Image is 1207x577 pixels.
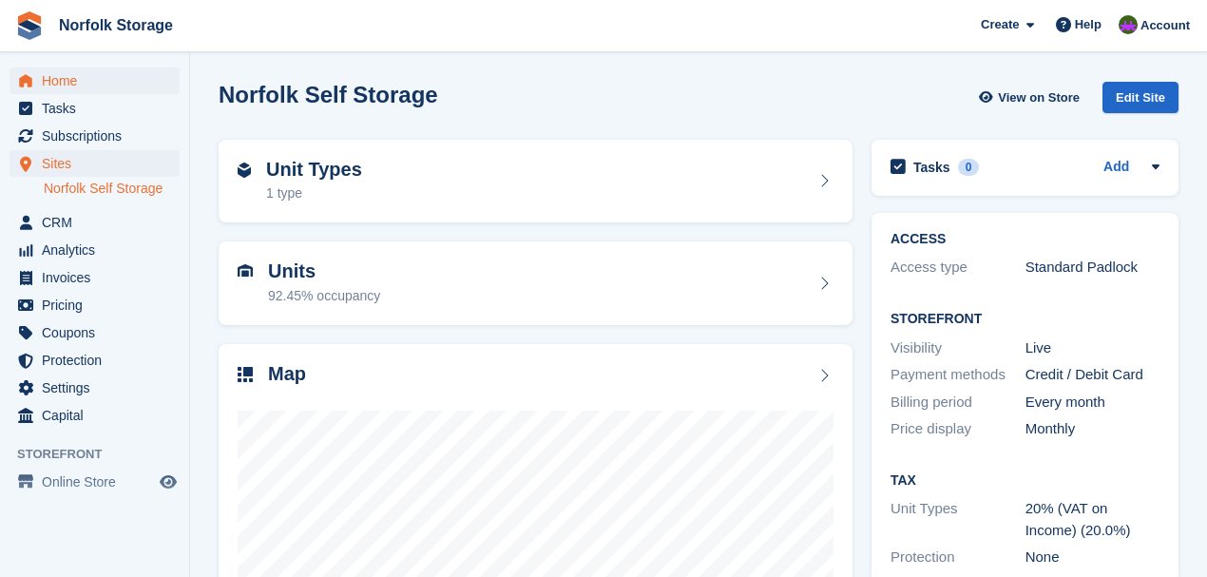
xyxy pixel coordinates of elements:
span: Capital [42,402,156,429]
img: map-icn-33ee37083ee616e46c38cad1a60f524a97daa1e2b2c8c0bc3eb3415660979fc1.svg [238,367,253,382]
span: Settings [42,375,156,401]
div: Payment methods [891,364,1025,386]
span: Subscriptions [42,123,156,149]
a: Edit Site [1102,82,1178,121]
img: Tom Pearson [1119,15,1138,34]
span: Online Store [42,469,156,495]
a: menu [10,264,180,291]
a: menu [10,375,180,401]
span: Tasks [42,95,156,122]
div: 1 type [266,183,362,203]
h2: Unit Types [266,159,362,181]
span: Storefront [17,445,189,464]
h2: Storefront [891,312,1159,327]
span: Home [42,67,156,94]
h2: Units [268,260,380,282]
a: Units 92.45% occupancy [219,241,853,325]
img: unit-type-icn-2b2737a686de81e16bb02015468b77c625bbabd49415b5ef34ead5e3b44a266d.svg [238,163,251,178]
a: menu [10,150,180,177]
h2: Tasks [913,159,950,176]
a: menu [10,123,180,149]
span: Analytics [42,237,156,263]
div: Every month [1025,392,1160,414]
div: Unit Types [891,498,1025,541]
span: Sites [42,150,156,177]
div: Visibility [891,337,1025,359]
a: menu [10,469,180,495]
h2: Map [268,363,306,385]
div: 92.45% occupancy [268,286,380,306]
h2: Norfolk Self Storage [219,82,438,107]
span: Protection [42,347,156,374]
a: menu [10,95,180,122]
a: Preview store [157,471,180,493]
h2: ACCESS [891,232,1159,247]
div: 0 [958,159,980,176]
span: View on Store [998,88,1080,107]
div: Price display [891,418,1025,440]
img: unit-icn-7be61d7bf1b0ce9d3e12c5938cc71ed9869f7b940bace4675aadf7bd6d80202e.svg [238,264,253,278]
div: Access type [891,257,1025,279]
a: Unit Types 1 type [219,140,853,223]
a: Add [1103,157,1129,179]
a: menu [10,347,180,374]
span: Account [1140,16,1190,35]
a: menu [10,67,180,94]
div: Monthly [1025,418,1160,440]
a: menu [10,209,180,236]
span: Invoices [42,264,156,291]
div: 20% (VAT on Income) (20.0%) [1025,498,1160,541]
div: Billing period [891,392,1025,414]
span: Create [981,15,1019,34]
a: menu [10,237,180,263]
div: Credit / Debit Card [1025,364,1160,386]
a: View on Store [976,82,1087,113]
div: Protection [891,547,1025,568]
div: None [1025,547,1160,568]
span: CRM [42,209,156,236]
img: stora-icon-8386f47178a22dfd0bd8f6a31ec36ba5ce8667c1dd55bd0f319d3a0aa187defe.svg [15,11,44,40]
span: Pricing [42,292,156,318]
a: menu [10,319,180,346]
div: Edit Site [1102,82,1178,113]
a: menu [10,292,180,318]
span: Help [1075,15,1102,34]
a: menu [10,402,180,429]
h2: Tax [891,473,1159,489]
span: Coupons [42,319,156,346]
a: Norfolk Storage [51,10,181,41]
div: Standard Padlock [1025,257,1160,279]
a: Norfolk Self Storage [44,180,180,198]
div: Live [1025,337,1160,359]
